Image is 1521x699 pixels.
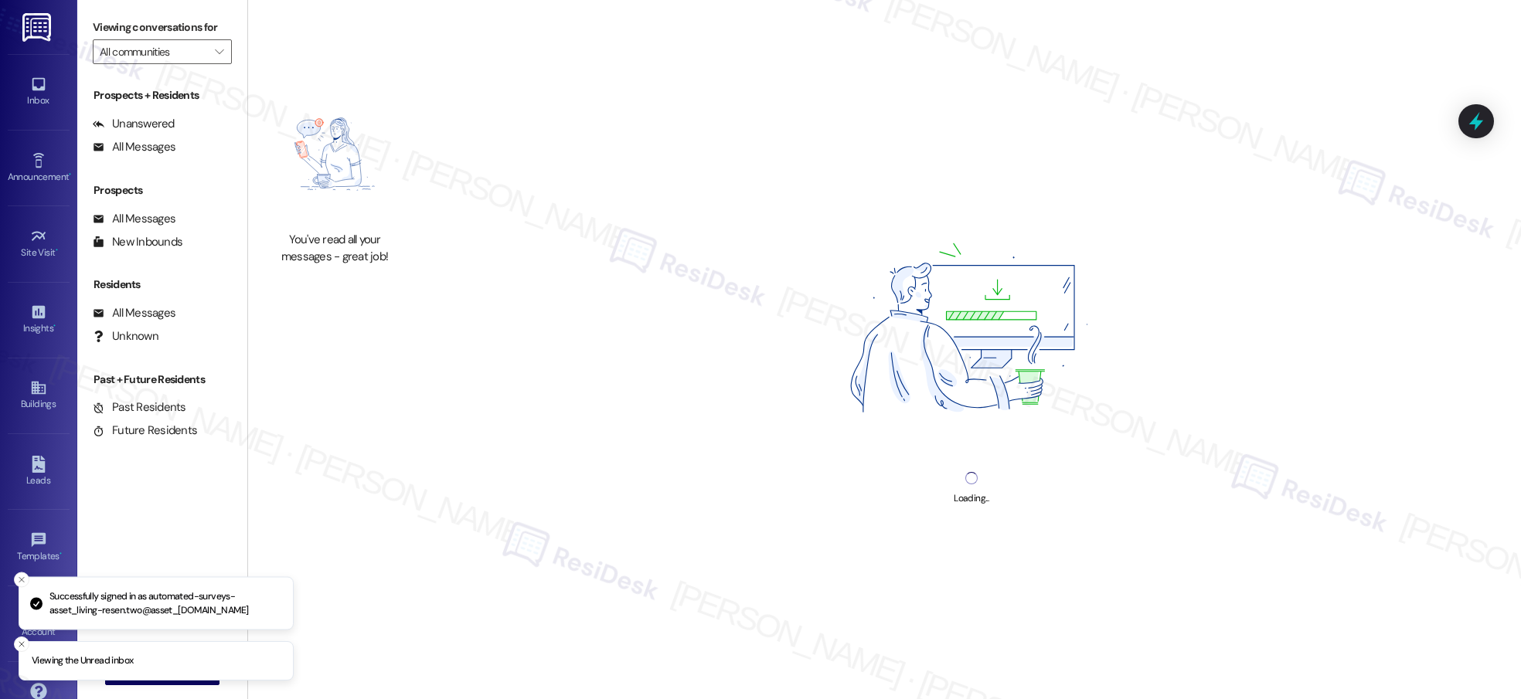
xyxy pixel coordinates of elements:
a: Leads [8,451,70,493]
button: Close toast [14,572,29,588]
input: All communities [100,39,207,64]
span: • [60,548,62,559]
div: Unknown [93,328,158,344]
img: empty-state [265,84,404,224]
div: All Messages [93,305,175,321]
div: Past Residents [93,399,186,416]
div: Prospects [77,182,247,199]
span: • [69,169,71,180]
p: Viewing the Unread inbox [32,654,133,668]
div: All Messages [93,139,175,155]
div: Unanswered [93,116,175,132]
a: Buildings [8,375,70,416]
a: Site Visit • [8,223,70,265]
div: Prospects + Residents [77,87,247,103]
a: Insights • [8,299,70,341]
span: • [53,321,56,331]
i:  [215,46,223,58]
div: Loading... [954,490,988,507]
div: Past + Future Residents [77,372,247,388]
div: New Inbounds [93,234,182,250]
a: Account [8,602,70,644]
a: Inbox [8,71,70,113]
div: Future Residents [93,422,197,439]
p: Successfully signed in as automated-surveys-asset_living-resen.two@asset_[DOMAIN_NAME] [49,590,281,617]
div: You've read all your messages - great job! [265,232,404,265]
div: All Messages [93,211,175,227]
img: ResiDesk Logo [22,13,54,42]
div: Residents [77,277,247,293]
label: Viewing conversations for [93,15,232,39]
span: • [56,245,58,256]
a: Templates • [8,527,70,568]
button: Close toast [14,636,29,652]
